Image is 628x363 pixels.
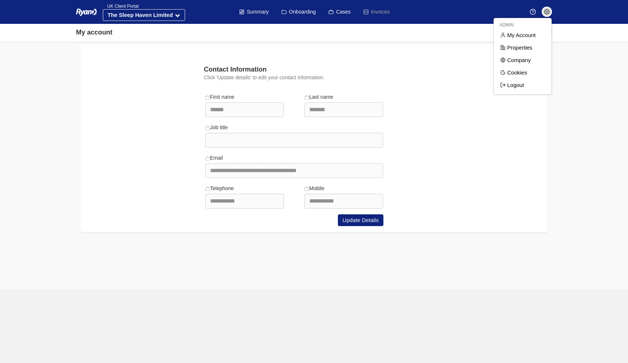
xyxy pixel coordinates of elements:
[304,93,333,101] label: Last name
[205,124,228,131] label: Job title
[498,80,550,91] span: Logout
[199,75,389,81] p: Click 'Update details' to edit your contact information.
[495,54,553,66] a: Company
[205,185,234,192] label: Telephone
[199,65,389,75] div: Contact Information
[338,214,383,226] button: Update Details
[495,66,553,79] a: Cookies
[304,185,324,192] label: Mobile
[498,55,550,66] span: Company
[103,9,185,21] button: The Sleep Haven Limited
[498,67,550,78] span: Cookies
[530,9,536,15] img: Help
[495,41,553,54] a: Properties
[495,29,553,41] a: My Account
[494,21,552,29] li: ADMIN
[205,154,223,162] label: Email
[498,30,550,41] span: My Account
[103,4,138,9] span: UK Client Portal
[108,12,173,18] strong: The Sleep Haven Limited
[76,28,112,37] div: My account
[495,79,553,91] a: Logout
[498,42,550,53] span: Properties
[205,93,234,101] label: First name
[544,9,550,15] img: settings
